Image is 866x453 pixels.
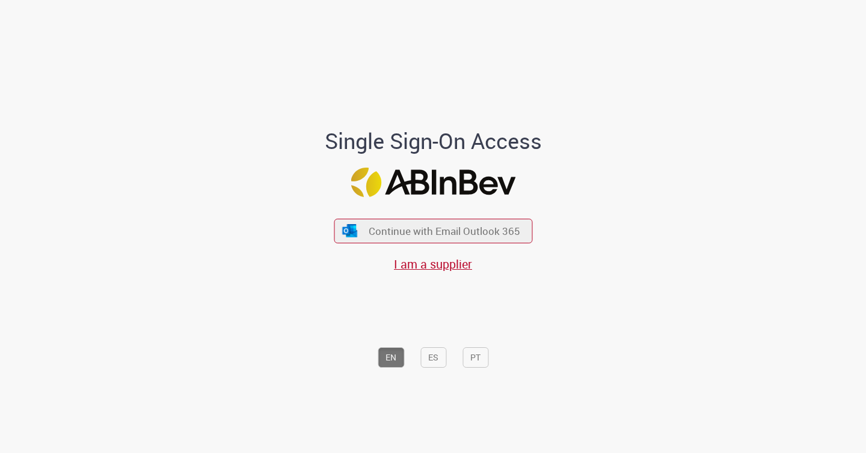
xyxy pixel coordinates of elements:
h1: Single Sign-On Access [266,129,600,153]
span: Continue with Email Outlook 365 [369,224,520,238]
img: ícone Azure/Microsoft 360 [342,224,358,237]
a: I am a supplier [394,256,472,272]
button: ícone Azure/Microsoft 360 Continue with Email Outlook 365 [334,219,532,243]
button: PT [462,347,488,368]
img: Logo ABInBev [351,168,515,197]
button: EN [378,347,404,368]
button: ES [420,347,446,368]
